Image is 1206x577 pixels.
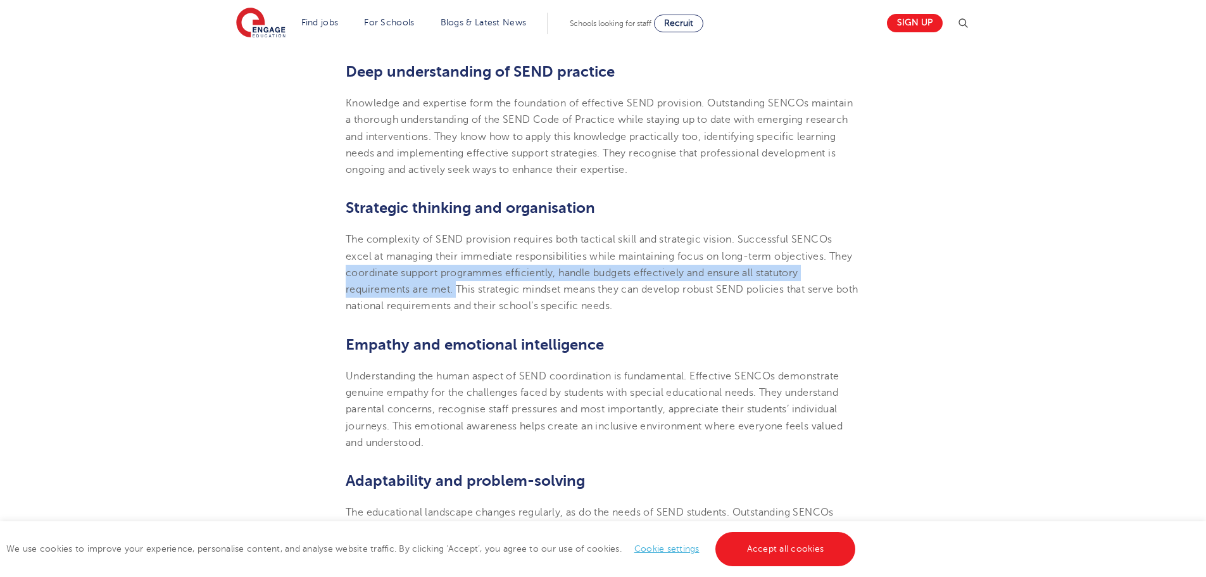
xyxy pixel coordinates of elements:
[301,18,339,27] a: Find jobs
[664,18,693,28] span: Recruit
[346,472,585,490] span: Adaptability and problem-solving
[346,234,858,312] span: The complexity of SEND provision requires both tactical skill and strategic vision. Successful SE...
[6,544,858,554] span: We use cookies to improve your experience, personalise content, and analyse website traffic. By c...
[887,14,943,32] a: Sign up
[654,15,703,32] a: Recruit
[346,98,853,175] span: Knowledge and expertise form the foundation of effective SEND provision. Outstanding SENCOs maint...
[634,544,700,554] a: Cookie settings
[715,532,856,566] a: Accept all cookies
[346,63,615,80] span: Deep understanding of SEND practice
[236,8,286,39] img: Engage Education
[346,199,595,217] span: Strategic thinking and organisation
[346,336,604,353] span: Empathy and emotional intelligence
[346,371,843,448] span: Understanding the human aspect of SEND coordination is fundamental. Effective SENCOs demonstrate ...
[364,18,414,27] a: For Schools
[441,18,527,27] a: Blogs & Latest News
[570,19,651,28] span: Schools looking for staff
